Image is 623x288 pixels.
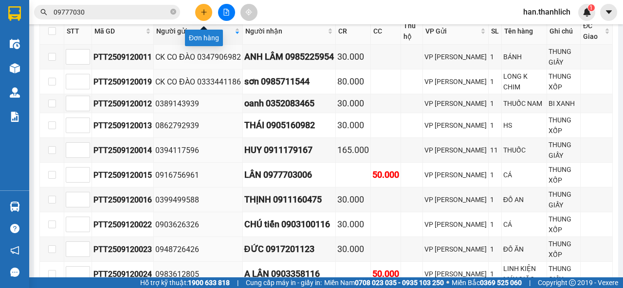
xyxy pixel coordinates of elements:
[423,262,489,287] td: VP Phan Thiết
[490,76,500,87] div: 1
[424,51,487,62] div: VP [PERSON_NAME]
[337,75,369,88] div: 80.000
[423,69,489,94] td: VP Phan Thiết
[244,119,334,132] div: THÁI 0905160982
[92,187,154,212] td: PTT2509120016
[94,26,144,36] span: Mã GD
[503,71,545,92] div: LONG K CHIM
[424,98,487,109] div: VP [PERSON_NAME]
[324,277,444,288] span: Miền Nam
[155,51,241,63] div: CK CO ĐÀO 0347906982
[425,26,478,36] span: VP Gửi
[64,18,92,45] th: STT
[337,242,369,256] div: 30.000
[549,115,579,136] div: THUNG XỐP
[8,6,21,21] img: logo-vxr
[605,8,613,17] span: caret-down
[583,20,603,42] span: ĐC Giao
[93,119,152,132] div: PTT2509120013
[549,71,579,92] div: THUNG XỐP
[140,277,230,288] span: Hỗ trợ kỹ thuật:
[503,169,545,180] div: CÁ
[245,9,252,16] span: aim
[424,194,487,205] div: VP [PERSON_NAME]
[92,94,154,113] td: PTT2509120012
[93,169,152,181] div: PTT2509120015
[490,51,500,62] div: 1
[10,202,20,212] img: warehouse-icon
[503,120,545,131] div: HS
[446,281,449,285] span: ⚪️
[423,45,489,69] td: VP Phan Thiết
[92,113,154,138] td: PTT2509120013
[93,219,152,231] div: PTT2509120022
[424,244,487,254] div: VP [PERSON_NAME]
[549,46,579,68] div: THUNG GIẤY
[372,267,399,281] div: 50.000
[93,76,152,88] div: PTT2509120019
[337,50,369,64] div: 30.000
[423,138,489,163] td: VP Phan Thiết
[244,218,334,231] div: CHÚ tiến 0903100116
[355,279,444,287] strong: 0708 023 035 - 0935 103 250
[237,277,238,288] span: |
[490,269,500,279] div: 1
[93,51,152,63] div: PTT2509120011
[503,51,545,62] div: BÁNH
[92,69,154,94] td: PTT2509120019
[218,4,235,21] button: file-add
[55,41,128,51] text: DLT2509120005
[583,8,591,17] img: icon-new-feature
[92,138,154,163] td: PTT2509120014
[244,267,334,281] div: A LÂN 0903358116
[503,263,545,285] div: LINH KIỆN MÁY GIẶC
[337,97,369,110] div: 30.000
[10,246,19,255] span: notification
[10,63,20,73] img: warehouse-icon
[93,98,152,110] div: PTT2509120012
[92,262,154,287] td: PTT2509120024
[423,94,489,113] td: VP Phan Thiết
[503,98,545,109] div: THUỐC NAM
[155,76,241,88] div: CK CO ĐÀO 0333441186
[490,169,500,180] div: 1
[490,194,500,205] div: 1
[588,4,595,11] sup: 1
[549,263,579,285] div: THUNG GIẤY
[54,7,168,17] input: Tìm tên, số ĐT hoặc mã đơn
[10,224,19,233] span: question-circle
[452,277,522,288] span: Miền Bắc
[549,238,579,260] div: THUNG XỐP
[93,243,152,255] div: PTT2509120023
[155,219,241,231] div: 0903626326
[336,18,371,45] th: CR
[155,243,241,255] div: 0948726426
[102,57,175,77] div: Nhận: VP [PERSON_NAME]
[10,268,19,277] span: message
[92,45,154,69] td: PTT2509120011
[337,143,369,157] div: 165.000
[246,277,322,288] span: Cung cấp máy in - giấy in:
[424,76,487,87] div: VP [PERSON_NAME]
[244,75,334,88] div: sơn 0985711544
[244,168,334,182] div: LÂN 0977703006
[401,18,423,45] th: Thu hộ
[195,4,212,21] button: plus
[423,212,489,237] td: VP Phan Thiết
[490,98,500,109] div: 1
[547,18,581,45] th: Ghi chú
[92,237,154,262] td: PTT2509120023
[549,189,579,210] div: THUNG GIẤY
[155,268,241,280] div: 0983612805
[223,9,230,16] span: file-add
[155,169,241,181] div: 0916756961
[423,163,489,187] td: VP Phan Thiết
[337,119,369,132] div: 30.000
[490,219,500,230] div: 1
[244,97,334,110] div: oanh 0352083465
[549,98,579,109] div: BI XANH
[489,18,502,45] th: SL
[490,145,500,155] div: 11
[423,237,489,262] td: VP Phan Thiết
[337,218,369,231] div: 30.000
